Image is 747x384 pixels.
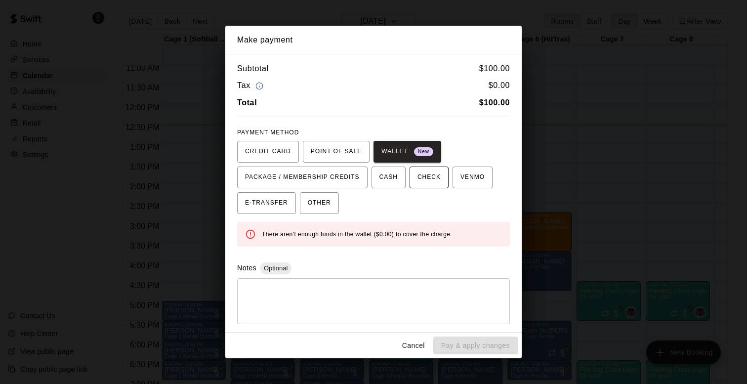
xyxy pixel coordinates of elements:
h6: $ 100.00 [479,62,510,75]
span: POINT OF SALE [311,144,362,160]
span: E-TRANSFER [245,195,288,211]
b: Total [237,98,257,107]
button: CHECK [410,167,449,188]
span: CREDIT CARD [245,144,291,160]
h6: Tax [237,79,266,92]
b: $ 100.00 [479,98,510,107]
button: CASH [372,167,406,188]
span: WALLET [381,144,433,160]
h6: $ 0.00 [489,79,510,92]
button: POINT OF SALE [303,141,370,163]
button: Cancel [398,337,429,355]
span: VENMO [460,170,485,185]
span: CASH [379,170,398,185]
span: OTHER [308,195,331,211]
h2: Make payment [225,26,522,54]
span: Optional [260,264,291,272]
span: New [414,145,433,159]
label: Notes [237,264,256,272]
button: CREDIT CARD [237,141,299,163]
button: E-TRANSFER [237,192,296,214]
button: WALLET New [373,141,441,163]
span: CHECK [417,170,441,185]
h6: Subtotal [237,62,269,75]
button: PACKAGE / MEMBERSHIP CREDITS [237,167,368,188]
span: There aren't enough funds in the wallet ($0.00) to cover the charge. [262,231,452,238]
span: PAYMENT METHOD [237,129,299,136]
button: VENMO [453,167,493,188]
button: OTHER [300,192,339,214]
span: PACKAGE / MEMBERSHIP CREDITS [245,170,360,185]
